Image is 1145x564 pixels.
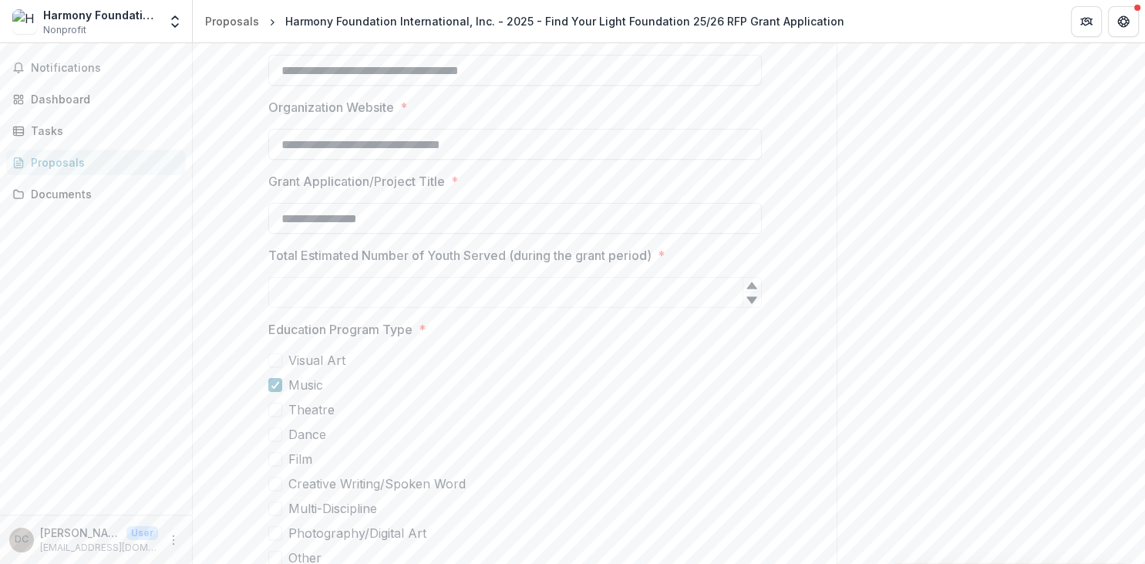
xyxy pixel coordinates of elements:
span: Notifications [31,62,180,75]
span: Dance [288,425,326,444]
div: Proposals [31,154,173,171]
p: [PERSON_NAME] [40,525,120,541]
a: Proposals [199,10,265,32]
span: Creative Writing/Spoken Word [288,475,466,493]
button: More [164,531,183,549]
button: Notifications [6,56,186,80]
p: Organization Website [268,98,394,117]
span: Music [288,376,323,394]
button: Partners [1071,6,1102,37]
a: Tasks [6,118,186,144]
a: Dashboard [6,86,186,112]
div: Dashboard [31,91,173,107]
span: Photography/Digital Art [288,524,426,542]
span: Theatre [288,400,335,419]
span: Nonprofit [43,23,86,37]
span: Multi-Discipline [288,499,377,518]
img: Harmony Foundation International, Inc. [12,9,37,34]
div: Proposals [205,13,259,29]
button: Open entity switcher [164,6,186,37]
p: [EMAIL_ADDRESS][DOMAIN_NAME] [40,541,158,555]
div: Tasks [31,123,173,139]
div: Harmony Foundation International, Inc. [43,7,158,23]
p: Grant Application/Project Title [268,172,445,191]
button: Get Help [1108,6,1139,37]
p: Total Estimated Number of Youth Served (during the grant period) [268,246,652,265]
span: Film [288,450,312,468]
div: Documents [31,186,173,202]
div: Harmony Foundation International, Inc. - 2025 - Find Your Light Foundation 25/26 RFP Grant Applic... [285,13,844,29]
p: Education Program Type [268,320,413,339]
nav: breadcrumb [199,10,850,32]
span: Visual Art [288,351,345,370]
a: Documents [6,181,186,207]
a: Proposals [6,150,186,175]
div: Dennis Castiglione [15,535,29,545]
p: User [126,526,158,540]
